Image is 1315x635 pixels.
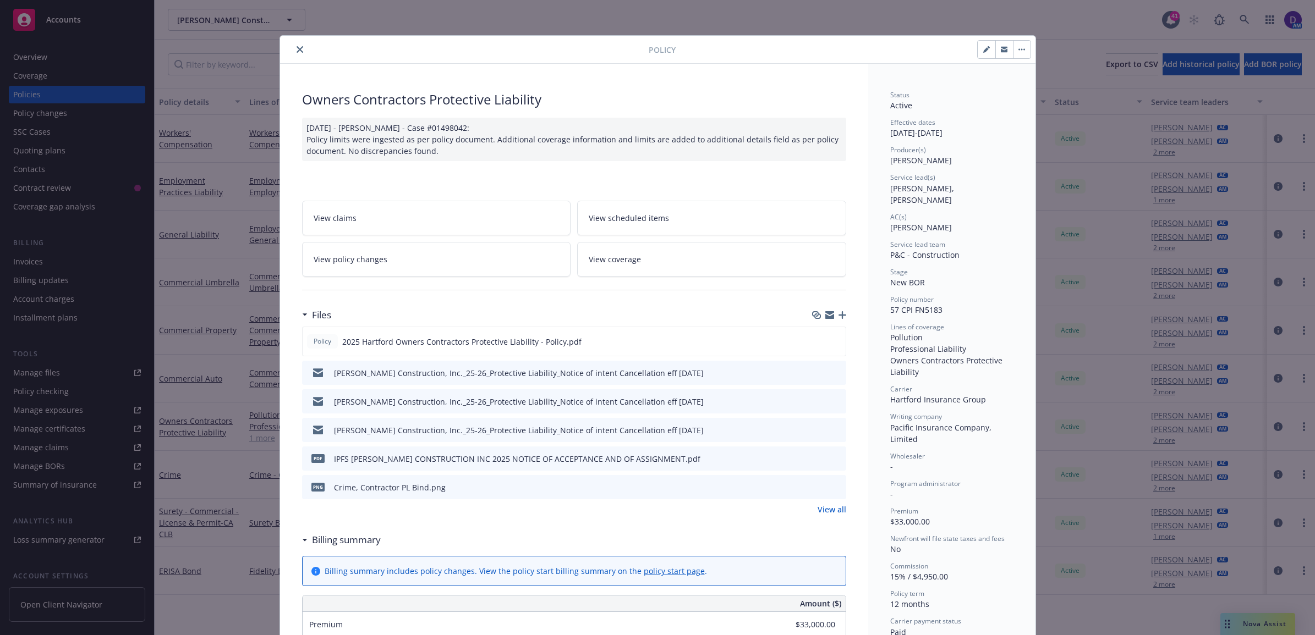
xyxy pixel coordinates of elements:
a: View coverage [577,242,846,277]
div: [DATE] - [DATE] [890,118,1013,139]
span: Policy [649,44,676,56]
div: Professional Liability [890,343,1013,355]
span: Service lead(s) [890,173,935,182]
span: No [890,544,901,554]
button: download file [814,396,823,407]
button: preview file [832,453,842,465]
span: Hartford Insurance Group [890,394,986,405]
a: View scheduled items [577,201,846,235]
a: View claims [302,201,571,235]
span: View coverage [589,253,641,265]
span: [PERSON_NAME] [890,222,952,233]
span: Producer(s) [890,145,926,154]
div: IPFS [PERSON_NAME] CONSTRUCTION INC 2025 NOTICE OF ACCEPTANCE AND OF ASSIGNMENT.pdf [334,453,700,465]
div: Billing summary [302,533,381,547]
span: AC(s) [890,212,907,222]
span: 12 months [890,599,929,609]
h3: Billing summary [312,533,381,547]
span: Premium [890,506,918,516]
button: preview file [832,367,842,379]
span: Newfront will file state taxes and fees [890,534,1005,543]
span: 2025 Hartford Owners Contractors Protective Liability - Policy.pdf [342,336,582,347]
span: - [890,461,893,472]
span: Lines of coverage [890,322,944,332]
h3: Files [312,308,331,322]
button: download file [814,424,823,436]
div: Owners Contractors Protective Liability [890,355,1013,378]
span: Policy number [890,295,934,304]
div: [PERSON_NAME] Construction, Inc._25-26_Protective Liability_Notice of intent Cancellation eff [DATE] [334,367,704,379]
div: Pollution [890,332,1013,343]
span: $33,000.00 [890,516,930,527]
div: [PERSON_NAME] Construction, Inc._25-26_Protective Liability_Notice of intent Cancellation eff [DATE] [334,396,704,407]
span: Policy [311,336,333,346]
span: View scheduled items [589,212,669,224]
span: png [311,483,325,491]
span: Stage [890,267,908,277]
span: Effective dates [890,118,935,127]
span: New BOR [890,277,925,288]
button: download file [814,336,823,347]
div: Files [302,308,331,322]
button: preview file [832,482,842,493]
div: Owners Contractors Protective Liability [302,90,846,109]
span: P&C - Construction [890,250,960,260]
span: Status [890,90,909,100]
button: preview file [832,396,842,407]
span: Premium [309,619,343,630]
span: pdf [311,454,325,462]
a: View policy changes [302,242,571,277]
span: 15% / $4,950.00 [890,571,948,582]
span: Writing company [890,412,942,421]
input: 0.00 [770,616,842,633]
span: [PERSON_NAME] [890,155,952,165]
span: Program administrator [890,479,961,488]
a: View all [818,504,846,515]
div: Crime, Contractor PL Bind.png [334,482,446,493]
span: Carrier [890,384,912,394]
span: Commission [890,561,928,571]
span: View claims [314,212,357,224]
button: preview file [831,336,841,347]
span: Carrier payment status [890,616,961,626]
button: download file [814,482,823,493]
span: 57 CPI FN5183 [890,305,943,315]
div: [DATE] - [PERSON_NAME] - Case #01498042: Policy limits were ingested as per policy document. Addi... [302,118,846,161]
button: download file [814,367,823,379]
button: download file [814,453,823,465]
span: Active [890,100,912,111]
span: Policy term [890,589,924,598]
span: - [890,489,893,499]
span: [PERSON_NAME], [PERSON_NAME] [890,183,956,205]
div: [PERSON_NAME] Construction, Inc._25-26_Protective Liability_Notice of intent Cancellation eff [DATE] [334,424,704,436]
button: close [293,43,306,56]
span: Amount ($) [800,598,841,609]
span: Pacific Insurance Company, Limited [890,422,994,444]
button: preview file [832,424,842,436]
a: policy start page [644,566,705,576]
span: View policy changes [314,253,387,265]
span: Wholesaler [890,451,925,461]
div: Billing summary includes policy changes. View the policy start billing summary on the . [325,565,707,577]
span: Service lead team [890,240,945,249]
